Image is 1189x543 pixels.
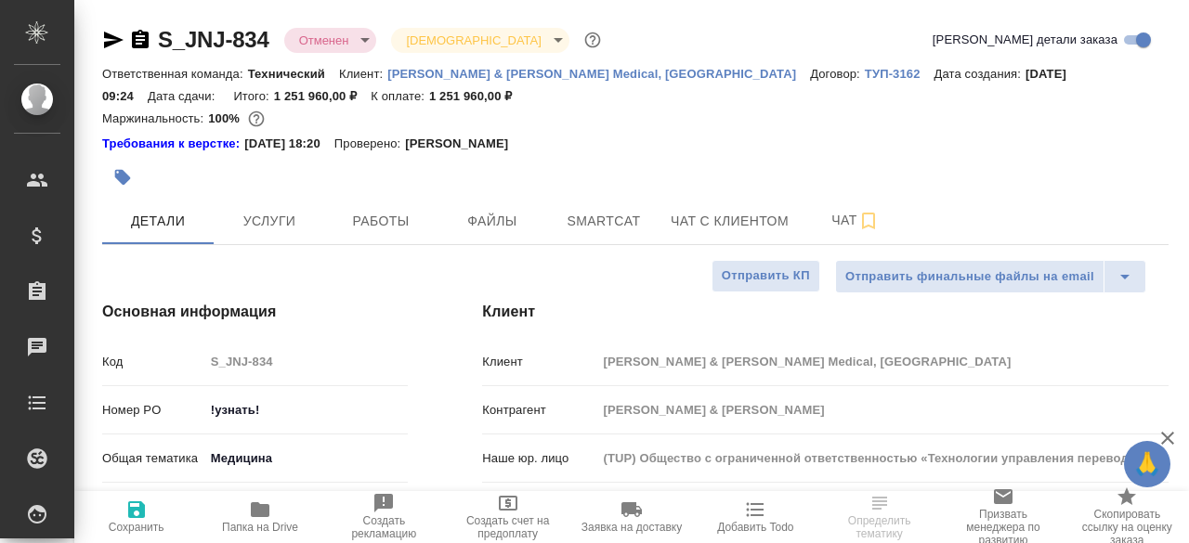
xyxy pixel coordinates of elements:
[1131,445,1163,484] span: 🙏
[934,67,1026,81] p: Дата создания:
[391,28,568,53] div: Отменен
[446,491,569,543] button: Создать счет на предоплату
[371,89,429,103] p: К оплате:
[482,401,596,420] p: Контрагент
[322,491,446,543] button: Создать рекламацию
[835,260,1146,293] div: split button
[712,260,820,292] button: Отправить КП
[581,28,605,52] button: Доп статусы указывают на важность/срочность заказа
[148,89,219,103] p: Дата сдачи:
[865,67,934,81] p: ТУП-3162
[482,301,1169,323] h4: Клиент
[596,396,1169,423] input: Пустое поле
[387,67,810,81] p: [PERSON_NAME] & [PERSON_NAME] Medical, [GEOGRAPHIC_DATA]
[109,521,164,534] span: Сохранить
[294,32,355,48] button: Отменен
[244,107,268,131] button: 0.00 RUB;
[102,135,244,153] div: Нажми, чтобы открыть папку с инструкцией
[102,135,244,153] a: Требования к верстке:
[429,89,526,103] p: 1 251 960,00 ₽
[222,521,298,534] span: Папка на Drive
[333,514,435,540] span: Создать рекламацию
[835,260,1104,293] button: Отправить финальные файлы на email
[339,67,387,81] p: Клиент:
[1065,491,1189,543] button: Скопировать ссылку на оценку заказа
[204,443,409,474] div: Медицина
[102,67,248,81] p: Ответственная команда:
[569,491,693,543] button: Заявка на доставку
[933,31,1117,49] span: [PERSON_NAME] детали заказа
[102,301,408,323] h4: Основная информация
[102,157,143,198] button: Добавить тэг
[387,65,810,81] a: [PERSON_NAME] & [PERSON_NAME] Medical, [GEOGRAPHIC_DATA]
[400,32,546,48] button: [DEMOGRAPHIC_DATA]
[457,514,558,540] span: Создать счет на предоплату
[204,348,409,375] input: Пустое поле
[113,210,203,233] span: Детали
[829,514,930,540] span: Определить тематику
[158,27,269,52] a: S_JNJ-834
[581,521,682,534] span: Заявка на доставку
[274,89,371,103] p: 1 251 960,00 ₽
[102,449,204,468] p: Общая тематика
[129,29,151,51] button: Скопировать ссылку
[198,491,321,543] button: Папка на Drive
[102,111,208,125] p: Маржинальность:
[244,135,334,153] p: [DATE] 18:20
[596,445,1169,472] input: Пустое поле
[810,67,865,81] p: Договор:
[448,210,537,233] span: Файлы
[694,491,817,543] button: Добавить Todo
[845,266,1094,288] span: Отправить финальные файлы на email
[102,353,204,371] p: Код
[102,401,204,420] p: Номер PO
[722,265,810,287] span: Отправить КП
[208,111,244,125] p: 100%
[941,491,1065,543] button: Призвать менеджера по развитию
[811,209,900,232] span: Чат
[204,396,409,423] input: ✎ Введи что-нибудь
[671,210,789,233] span: Чат с клиентом
[225,210,314,233] span: Услуги
[405,135,522,153] p: [PERSON_NAME]
[284,28,377,53] div: Отменен
[233,89,273,103] p: Итого:
[865,65,934,81] a: ТУП-3162
[596,348,1169,375] input: Пустое поле
[857,210,880,232] svg: Подписаться
[102,29,124,51] button: Скопировать ссылку для ЯМессенджера
[74,491,198,543] button: Сохранить
[482,353,596,371] p: Клиент
[482,449,596,468] p: Наше юр. лицо
[248,67,339,81] p: Технический
[817,491,941,543] button: Определить тематику
[559,210,648,233] span: Smartcat
[336,210,425,233] span: Работы
[717,521,793,534] span: Добавить Todo
[1124,441,1170,487] button: 🙏
[334,135,406,153] p: Проверено:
